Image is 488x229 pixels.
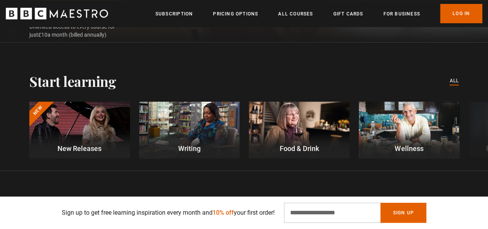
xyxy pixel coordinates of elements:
[359,102,459,158] a: Wellness
[155,4,482,23] nav: Primary
[29,73,116,89] h2: Start learning
[440,4,482,23] a: Log In
[333,10,363,18] a: Gift Cards
[29,143,130,154] p: New Releases
[155,10,193,18] a: Subscription
[6,8,108,19] svg: BBC Maestro
[278,10,313,18] a: All Courses
[29,102,130,158] a: New New Releases
[213,10,258,18] a: Pricing Options
[359,143,459,154] p: Wellness
[380,203,426,223] button: Sign Up
[383,10,420,18] a: For business
[249,143,350,154] p: Food & Drink
[449,77,459,85] a: All
[249,102,350,158] a: Food & Drink
[139,102,240,158] a: Writing
[213,209,234,216] span: 10% off
[62,208,275,217] p: Sign up to get free learning inspiration every month and your first order!
[139,143,240,154] p: Writing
